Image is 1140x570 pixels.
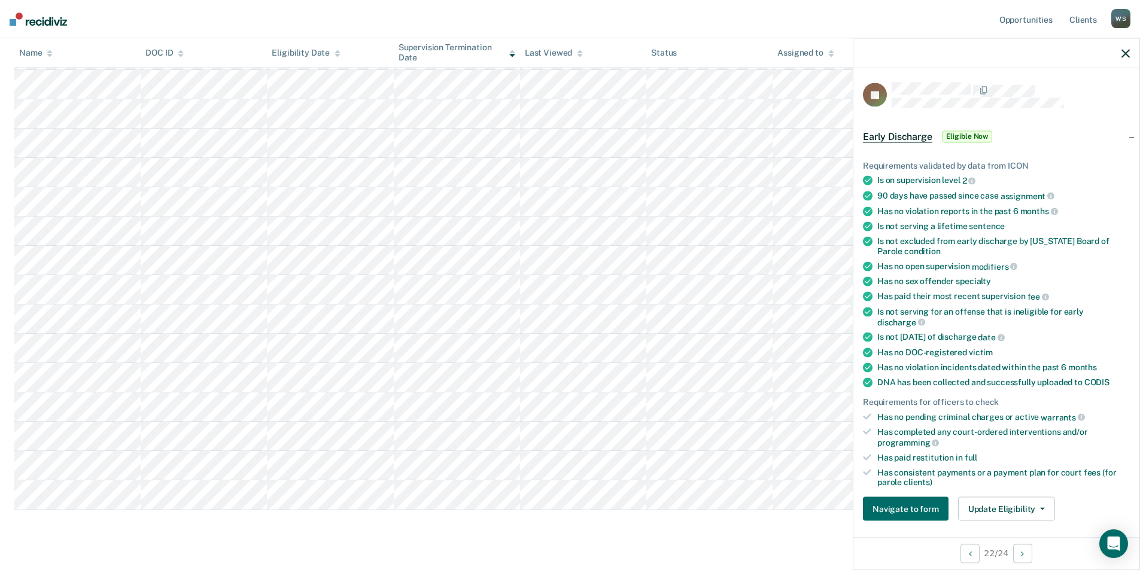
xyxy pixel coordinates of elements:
[877,261,1130,272] div: Has no open supervision
[960,544,980,563] button: Previous Opportunity
[1041,412,1085,422] span: warrants
[1111,9,1130,28] div: W S
[853,117,1139,156] div: Early DischargeEligible Now
[1020,206,1058,216] span: months
[972,261,1018,271] span: modifiers
[877,221,1130,231] div: Is not serving a lifetime
[877,438,939,447] span: programming
[904,246,941,256] span: condition
[942,130,993,142] span: Eligible Now
[863,160,1130,170] div: Requirements validated by data from ICON
[525,48,583,58] div: Last Viewed
[877,307,1130,327] div: Is not serving for an offense that is ineligible for early
[969,348,993,357] span: victim
[877,276,1130,286] div: Has no sex offender
[1084,377,1109,387] span: CODIS
[863,497,949,521] button: Navigate to form
[1001,191,1054,200] span: assignment
[877,452,1130,462] div: Has paid restitution in
[10,13,67,26] img: Recidiviz
[962,176,976,185] span: 2
[272,48,341,58] div: Eligibility Date
[877,348,1130,358] div: Has no DOC-registered
[853,537,1139,569] div: 22 / 24
[877,362,1130,373] div: Has no violation incidents dated within the past 6
[969,221,1005,231] span: sentence
[651,48,677,58] div: Status
[863,497,953,521] a: Navigate to form link
[19,48,53,58] div: Name
[956,276,991,286] span: specialty
[877,377,1130,388] div: DNA has been collected and successfully uploaded to
[877,191,1130,202] div: 90 days have passed since case
[1013,544,1032,563] button: Next Opportunity
[958,497,1055,521] button: Update Eligibility
[877,412,1130,422] div: Has no pending criminal charges or active
[978,333,1004,342] span: date
[1099,529,1128,558] div: Open Intercom Messenger
[863,397,1130,407] div: Requirements for officers to check
[877,317,925,327] span: discharge
[777,48,834,58] div: Assigned to
[877,291,1130,302] div: Has paid their most recent supervision
[399,42,515,63] div: Supervision Termination Date
[877,236,1130,257] div: Is not excluded from early discharge by [US_STATE] Board of Parole
[1027,292,1049,301] span: fee
[965,452,977,462] span: full
[877,427,1130,447] div: Has completed any court-ordered interventions and/or
[877,206,1130,217] div: Has no violation reports in the past 6
[145,48,184,58] div: DOC ID
[877,467,1130,487] div: Has consistent payments or a payment plan for court fees (for parole
[877,175,1130,186] div: Is on supervision level
[904,477,932,487] span: clients)
[877,332,1130,343] div: Is not [DATE] of discharge
[863,130,932,142] span: Early Discharge
[1068,362,1097,372] span: months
